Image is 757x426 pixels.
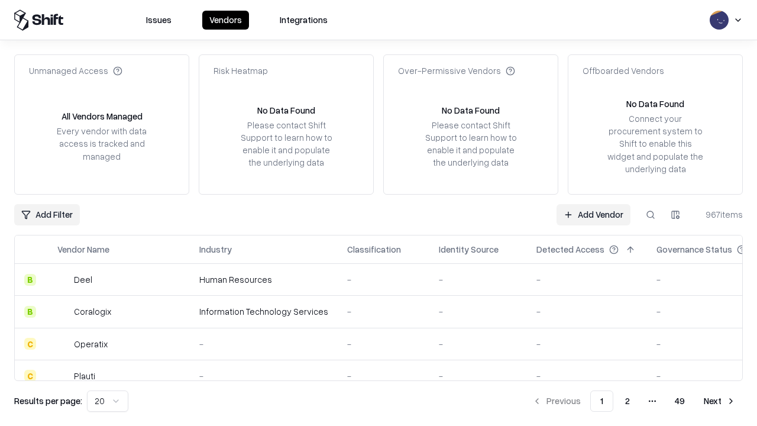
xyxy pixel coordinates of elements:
[439,273,517,286] div: -
[398,64,515,77] div: Over-Permissive Vendors
[199,338,328,350] div: -
[199,305,328,318] div: Information Technology Services
[442,104,500,117] div: No Data Found
[583,64,664,77] div: Offboarded Vendors
[53,125,151,162] div: Every vendor with data access is tracked and managed
[57,243,109,256] div: Vendor Name
[697,390,743,412] button: Next
[57,370,69,382] img: Plauti
[557,204,630,225] a: Add Vendor
[347,243,401,256] div: Classification
[439,243,499,256] div: Identity Source
[199,273,328,286] div: Human Resources
[24,306,36,318] div: B
[257,104,315,117] div: No Data Found
[536,243,604,256] div: Detected Access
[665,390,694,412] button: 49
[74,338,108,350] div: Operatix
[74,305,111,318] div: Coralogix
[74,370,95,382] div: Plauti
[606,112,704,175] div: Connect your procurement system to Shift to enable this widget and populate the underlying data
[57,306,69,318] img: Coralogix
[24,274,36,286] div: B
[237,119,335,169] div: Please contact Shift Support to learn how to enable it and populate the underlying data
[29,64,122,77] div: Unmanaged Access
[273,11,335,30] button: Integrations
[14,204,80,225] button: Add Filter
[536,305,638,318] div: -
[347,305,420,318] div: -
[74,273,92,286] div: Deel
[199,370,328,382] div: -
[213,64,268,77] div: Risk Heatmap
[422,119,520,169] div: Please contact Shift Support to learn how to enable it and populate the underlying data
[57,338,69,350] img: Operatix
[202,11,249,30] button: Vendors
[439,370,517,382] div: -
[439,305,517,318] div: -
[439,338,517,350] div: -
[536,338,638,350] div: -
[695,208,743,221] div: 967 items
[24,338,36,350] div: C
[536,273,638,286] div: -
[199,243,232,256] div: Industry
[347,370,420,382] div: -
[656,243,732,256] div: Governance Status
[57,274,69,286] img: Deel
[626,98,684,110] div: No Data Found
[62,110,143,122] div: All Vendors Managed
[139,11,179,30] button: Issues
[590,390,613,412] button: 1
[536,370,638,382] div: -
[14,395,82,407] p: Results per page:
[616,390,639,412] button: 2
[347,273,420,286] div: -
[525,390,743,412] nav: pagination
[347,338,420,350] div: -
[24,370,36,382] div: C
